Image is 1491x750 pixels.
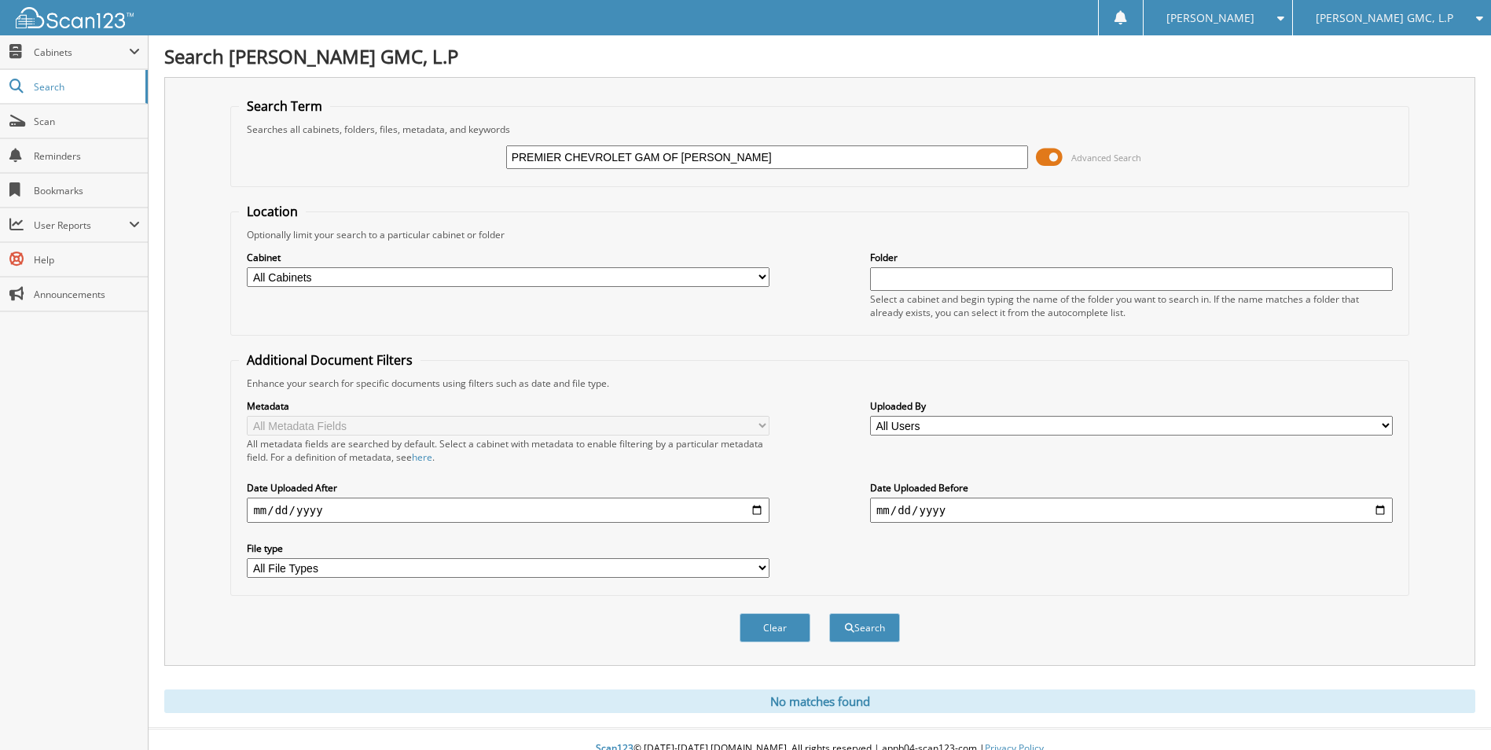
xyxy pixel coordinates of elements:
span: Help [34,253,140,267]
button: Clear [740,613,810,642]
span: Cabinets [34,46,129,59]
input: start [247,498,769,523]
a: here [412,450,432,464]
legend: Location [239,203,306,220]
label: Metadata [247,399,769,413]
span: Scan [34,115,140,128]
div: Select a cabinet and begin typing the name of the folder you want to search in. If the name match... [870,292,1393,319]
img: scan123-logo-white.svg [16,7,134,28]
span: Bookmarks [34,184,140,197]
div: All metadata fields are searched by default. Select a cabinet with metadata to enable filtering b... [247,437,769,464]
label: Uploaded By [870,399,1393,413]
span: Reminders [34,149,140,163]
label: File type [247,542,769,555]
legend: Additional Document Filters [239,351,420,369]
span: [PERSON_NAME] GMC, L.P [1316,13,1453,23]
span: User Reports [34,219,129,232]
span: Search [34,80,138,94]
input: end [870,498,1393,523]
div: No matches found [164,689,1475,713]
span: Advanced Search [1071,152,1141,164]
h1: Search [PERSON_NAME] GMC, L.P [164,43,1475,69]
span: [PERSON_NAME] [1166,13,1254,23]
label: Date Uploaded After [247,481,769,494]
label: Cabinet [247,251,769,264]
div: Optionally limit your search to a particular cabinet or folder [239,228,1400,241]
span: Announcements [34,288,140,301]
div: Enhance your search for specific documents using filters such as date and file type. [239,377,1400,390]
label: Date Uploaded Before [870,481,1393,494]
button: Search [829,613,900,642]
label: Folder [870,251,1393,264]
div: Searches all cabinets, folders, files, metadata, and keywords [239,123,1400,136]
legend: Search Term [239,97,330,115]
